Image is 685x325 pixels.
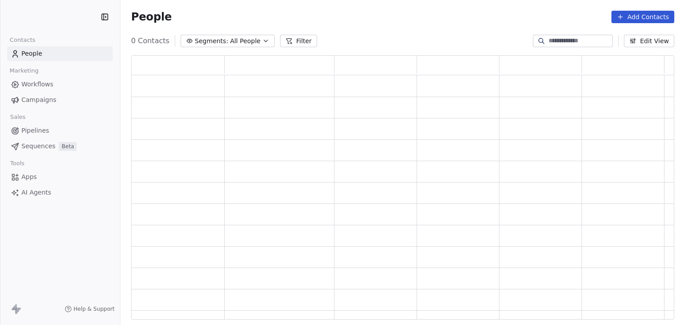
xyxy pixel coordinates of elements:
span: Sales [6,110,29,124]
button: Filter [280,35,317,47]
button: Edit View [624,35,674,47]
a: Help & Support [65,305,115,313]
span: Segments: [195,37,228,46]
span: People [131,10,172,24]
span: Sequences [21,142,55,151]
a: SequencesBeta [7,139,113,154]
span: Workflows [21,80,54,89]
span: Campaigns [21,95,56,105]
span: Apps [21,172,37,182]
a: AI Agents [7,185,113,200]
span: Pipelines [21,126,49,135]
span: Tools [6,157,28,170]
a: Workflows [7,77,113,92]
span: People [21,49,42,58]
span: Contacts [6,33,39,47]
span: Beta [59,142,77,151]
a: Campaigns [7,93,113,107]
a: People [7,46,113,61]
span: Marketing [6,64,42,77]
a: Apps [7,170,113,184]
button: Add Contacts [611,11,674,23]
span: AI Agents [21,188,51,197]
span: All People [230,37,260,46]
a: Pipelines [7,123,113,138]
span: Help & Support [74,305,115,313]
span: 0 Contacts [131,36,169,46]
